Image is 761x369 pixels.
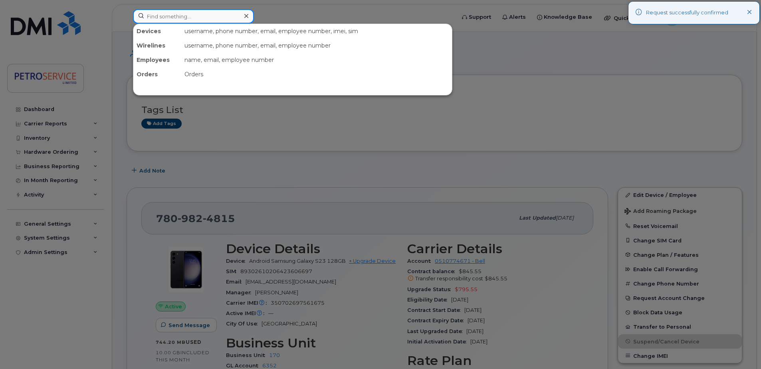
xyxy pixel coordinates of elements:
div: Request successfully confirmed [646,9,728,17]
div: username, phone number, email, employee number [181,38,452,53]
div: name, email, employee number [181,53,452,67]
div: Orders [133,67,181,81]
div: username, phone number, email, employee number, imei, sim [181,24,452,38]
div: Employees [133,53,181,67]
div: Orders [181,67,452,81]
div: Devices [133,24,181,38]
div: Wirelines [133,38,181,53]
